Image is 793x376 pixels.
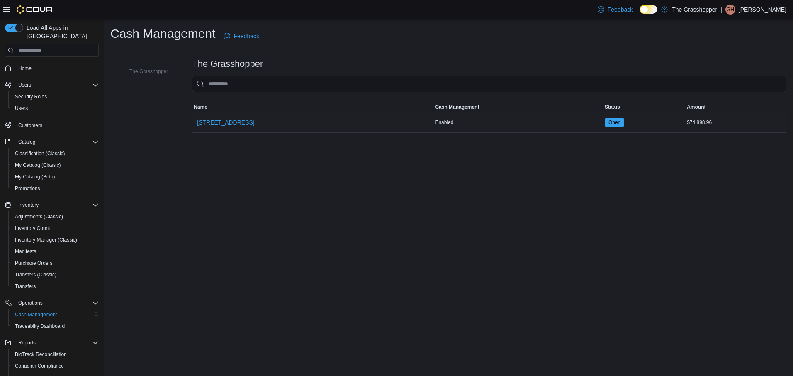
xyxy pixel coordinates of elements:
p: The Grasshopper [672,5,717,15]
span: My Catalog (Classic) [12,160,99,170]
span: Promotions [15,185,40,192]
span: Catalog [18,139,35,145]
a: Cash Management [12,310,60,320]
div: Enabled [433,117,603,127]
span: Users [15,80,99,90]
a: Promotions [12,183,44,193]
span: The Grasshopper [129,68,168,75]
a: BioTrack Reconciliation [12,349,70,359]
button: Manifests [8,246,102,257]
input: Dark Mode [640,5,657,14]
span: Inventory Manager (Classic) [15,237,77,243]
a: Purchase Orders [12,258,56,268]
button: Users [2,79,102,91]
a: Security Roles [12,92,50,102]
span: Amount [687,104,705,110]
span: Canadian Compliance [12,361,99,371]
span: Purchase Orders [15,260,53,266]
span: Status [605,104,620,110]
span: Promotions [12,183,99,193]
div: Greg Hil [725,5,735,15]
button: Inventory [15,200,42,210]
span: Cash Management [12,310,99,320]
span: Operations [18,300,43,306]
span: Inventory Manager (Classic) [12,235,99,245]
a: Traceabilty Dashboard [12,321,68,331]
button: Reports [2,337,102,349]
a: Transfers [12,281,39,291]
span: Customers [15,120,99,130]
button: Canadian Compliance [8,360,102,372]
a: My Catalog (Beta) [12,172,58,182]
button: Operations [2,297,102,309]
span: Inventory Count [15,225,50,232]
span: Security Roles [12,92,99,102]
span: Catalog [15,137,99,147]
span: Inventory Count [12,223,99,233]
span: Reports [15,338,99,348]
span: Adjustments (Classic) [15,213,63,220]
span: Load All Apps in [GEOGRAPHIC_DATA] [23,24,99,40]
button: The Grasshopper [118,66,171,76]
button: Catalog [2,136,102,148]
button: Transfers [8,281,102,292]
a: My Catalog (Classic) [12,160,64,170]
span: Manifests [15,248,36,255]
span: Feedback [234,32,259,40]
span: Name [194,104,207,110]
button: My Catalog (Classic) [8,159,102,171]
a: Manifests [12,247,39,256]
button: Home [2,62,102,74]
button: Amount [685,102,786,112]
a: Inventory Manager (Classic) [12,235,80,245]
button: Inventory Manager (Classic) [8,234,102,246]
span: Classification (Classic) [15,150,65,157]
button: Traceabilty Dashboard [8,320,102,332]
button: Transfers (Classic) [8,269,102,281]
button: Inventory [2,199,102,211]
button: Promotions [8,183,102,194]
button: Inventory Count [8,222,102,234]
a: Canadian Compliance [12,361,67,371]
span: Security Roles [15,93,47,100]
button: Cash Management [8,309,102,320]
h1: Cash Management [110,25,215,42]
input: This is a search bar. As you type, the results lower in the page will automatically filter. [192,76,786,92]
span: Transfers (Classic) [12,270,99,280]
span: Traceabilty Dashboard [15,323,65,330]
span: Transfers (Classic) [15,271,56,278]
p: | [720,5,722,15]
span: My Catalog (Beta) [15,173,55,180]
a: Feedback [594,1,636,18]
span: Users [12,103,99,113]
button: Adjustments (Classic) [8,211,102,222]
span: Open [608,119,620,126]
button: Reports [15,338,39,348]
span: Users [15,105,28,112]
span: Customers [18,122,42,129]
a: Home [15,63,35,73]
button: Status [603,102,685,112]
span: Inventory [15,200,99,210]
span: Cash Management [15,311,57,318]
span: Transfers [12,281,99,291]
a: Users [12,103,31,113]
button: Operations [15,298,46,308]
div: $74,898.96 [685,117,786,127]
img: Cova [17,5,54,14]
h3: The Grasshopper [192,59,263,69]
button: Catalog [15,137,39,147]
span: Cash Management [435,104,479,110]
button: [STREET_ADDRESS] [194,114,258,131]
span: Inventory [18,202,39,208]
span: Home [15,63,99,73]
a: Feedback [220,28,262,44]
button: Users [15,80,34,90]
button: BioTrack Reconciliation [8,349,102,360]
p: [PERSON_NAME] [739,5,786,15]
button: Name [192,102,433,112]
span: Manifests [12,247,99,256]
button: Purchase Orders [8,257,102,269]
span: BioTrack Reconciliation [15,351,67,358]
